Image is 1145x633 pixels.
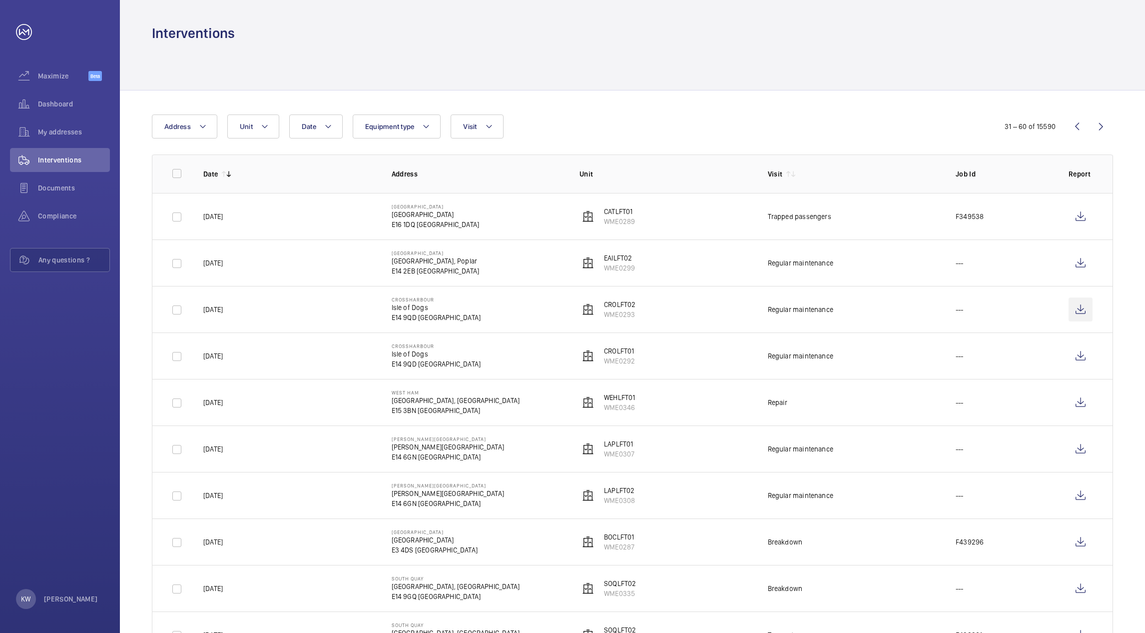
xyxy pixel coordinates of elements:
[582,489,594,501] img: elevator.svg
[956,444,964,454] p: ---
[392,266,480,276] p: E14 2EB [GEOGRAPHIC_DATA]
[604,449,634,459] p: WME0307
[203,304,223,314] p: [DATE]
[582,303,594,315] img: elevator.svg
[604,588,636,598] p: WME0335
[38,71,88,81] span: Maximize
[604,356,635,366] p: WME0292
[768,397,788,407] div: Repair
[152,114,217,138] button: Address
[38,255,109,265] span: Any questions ?
[956,490,964,500] p: ---
[392,219,480,229] p: E16 1DQ [GEOGRAPHIC_DATA]
[768,258,833,268] div: Regular maintenance
[392,169,564,179] p: Address
[38,127,110,137] span: My addresses
[38,99,110,109] span: Dashboard
[604,439,634,449] p: LAPLFT01
[604,392,635,402] p: WEHLFT01
[38,155,110,165] span: Interventions
[392,250,480,256] p: [GEOGRAPHIC_DATA]
[392,436,504,442] p: [PERSON_NAME][GEOGRAPHIC_DATA]
[38,211,110,221] span: Compliance
[392,256,480,266] p: [GEOGRAPHIC_DATA], Poplar
[392,203,480,209] p: [GEOGRAPHIC_DATA]
[203,351,223,361] p: [DATE]
[392,343,481,349] p: Crossharbour
[392,535,478,545] p: [GEOGRAPHIC_DATA]
[392,498,504,508] p: E14 6GN [GEOGRAPHIC_DATA]
[768,444,833,454] div: Regular maintenance
[768,211,831,221] div: Trapped passengers
[392,312,481,322] p: E14 9QD [GEOGRAPHIC_DATA]
[956,304,964,314] p: ---
[768,169,783,179] p: Visit
[203,397,223,407] p: [DATE]
[203,444,223,454] p: [DATE]
[604,309,635,319] p: WME0293
[392,389,520,395] p: West Ham
[392,622,520,628] p: South Quay
[451,114,503,138] button: Visit
[768,351,833,361] div: Regular maintenance
[604,346,635,356] p: CROLFT01
[38,183,110,193] span: Documents
[392,591,520,601] p: E14 9GQ [GEOGRAPHIC_DATA]
[582,350,594,362] img: elevator.svg
[203,211,223,221] p: [DATE]
[203,169,218,179] p: Date
[956,397,964,407] p: ---
[164,122,191,130] span: Address
[582,536,594,548] img: elevator.svg
[392,442,504,452] p: [PERSON_NAME][GEOGRAPHIC_DATA]
[392,359,481,369] p: E14 9QD [GEOGRAPHIC_DATA]
[604,495,635,505] p: WME0308
[956,169,1053,179] p: Job Id
[582,396,594,408] img: elevator.svg
[604,578,636,588] p: SOQLFT02
[392,452,504,462] p: E14 6GN [GEOGRAPHIC_DATA]
[1005,121,1056,131] div: 31 – 60 of 15590
[203,537,223,547] p: [DATE]
[604,402,635,412] p: WME0346
[240,122,253,130] span: Unit
[203,258,223,268] p: [DATE]
[392,405,520,415] p: E15 3BN [GEOGRAPHIC_DATA]
[604,216,635,226] p: WME0289
[392,575,520,581] p: South Quay
[152,24,235,42] h1: Interventions
[956,537,984,547] p: F439296
[392,395,520,405] p: [GEOGRAPHIC_DATA], [GEOGRAPHIC_DATA]
[604,532,634,542] p: BOCLFT01
[203,490,223,500] p: [DATE]
[604,253,635,263] p: EAILFT02
[604,299,635,309] p: CROLFT02
[289,114,343,138] button: Date
[768,304,833,314] div: Regular maintenance
[582,443,594,455] img: elevator.svg
[392,209,480,219] p: [GEOGRAPHIC_DATA]
[956,583,964,593] p: ---
[203,583,223,593] p: [DATE]
[392,581,520,591] p: [GEOGRAPHIC_DATA], [GEOGRAPHIC_DATA]
[579,169,752,179] p: Unit
[392,302,481,312] p: Isle of Dogs
[365,122,415,130] span: Equipment type
[604,485,635,495] p: LAPLFT02
[956,351,964,361] p: ---
[956,258,964,268] p: ---
[88,71,102,81] span: Beta
[392,296,481,302] p: Crossharbour
[956,211,984,221] p: F349538
[604,542,634,552] p: WME0287
[463,122,477,130] span: Visit
[392,529,478,535] p: [GEOGRAPHIC_DATA]
[227,114,279,138] button: Unit
[768,490,833,500] div: Regular maintenance
[604,206,635,216] p: CATLFT01
[768,537,803,547] div: Breakdown
[302,122,316,130] span: Date
[768,583,803,593] div: Breakdown
[582,257,594,269] img: elevator.svg
[582,582,594,594] img: elevator.svg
